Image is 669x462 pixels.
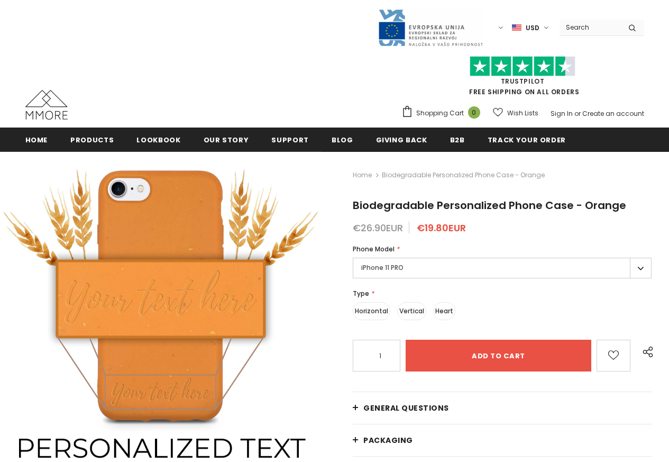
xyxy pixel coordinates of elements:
[353,289,369,298] span: Type
[406,340,591,372] input: Add to cart
[353,392,652,424] a: General Questions
[551,109,573,118] a: Sign In
[468,106,480,119] span: 0
[353,258,652,278] label: iPhone 11 PRO
[512,23,521,32] img: USD
[574,109,581,118] span: or
[488,135,566,145] span: Track your order
[70,135,114,145] span: Products
[271,135,309,145] span: support
[25,90,68,120] img: MMORE Cases
[353,198,626,213] span: Biodegradable Personalized Phone Case - Orange
[526,23,539,33] span: USD
[382,169,545,182] span: Biodegradable Personalized Phone Case - Orange
[271,128,309,151] a: support
[507,108,538,119] span: Wish Lists
[353,424,652,456] a: PACKAGING
[433,302,455,320] label: Heart
[376,128,427,151] a: Giving back
[25,135,48,145] span: Home
[204,135,249,145] span: Our Story
[136,135,180,145] span: Lookbook
[353,244,395,253] span: Phone Model
[450,128,465,151] a: B2B
[204,128,249,151] a: Our Story
[70,128,114,151] a: Products
[582,109,644,118] a: Create an account
[378,8,483,47] img: Javni Razpis
[401,105,485,121] a: Shopping Cart 0
[376,135,427,145] span: Giving back
[450,135,465,145] span: B2B
[363,435,413,446] span: PACKAGING
[332,128,353,151] a: Blog
[501,77,545,86] a: Trustpilot
[353,169,372,182] a: Home
[397,302,426,320] label: Vertical
[488,128,566,151] a: Track your order
[560,20,620,35] input: Search Site
[416,108,464,119] span: Shopping Cart
[401,61,644,96] span: FREE SHIPPING ON ALL ORDERS
[470,56,575,77] img: Trust Pilot Stars
[25,128,48,151] a: Home
[493,104,538,122] a: Wish Lists
[363,403,449,413] span: General Questions
[417,221,466,234] span: €19.80EUR
[353,221,403,234] span: €26.90EUR
[378,23,483,32] a: Javni Razpis
[353,302,390,320] label: Horizontal
[136,128,180,151] a: Lookbook
[332,135,353,145] span: Blog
